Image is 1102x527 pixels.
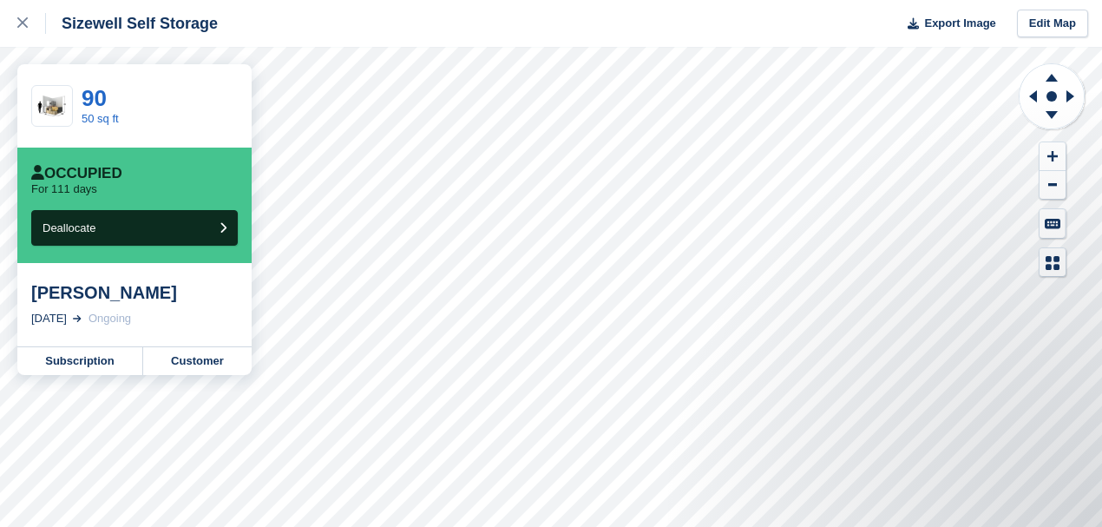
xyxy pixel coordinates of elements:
p: For 111 days [31,182,97,196]
div: [PERSON_NAME] [31,282,238,303]
div: Ongoing [89,310,131,327]
button: Deallocate [31,210,238,246]
div: Occupied [31,165,122,182]
button: Zoom Out [1040,171,1066,200]
a: 50 sq ft [82,112,119,125]
img: 50.jpg [32,91,72,122]
img: arrow-right-light-icn-cde0832a797a2874e46488d9cf13f60e5c3a73dbe684e267c42b8395dfbc2abf.svg [73,315,82,322]
div: [DATE] [31,310,67,327]
button: Zoom In [1040,142,1066,171]
button: Map Legend [1040,248,1066,277]
a: Customer [143,347,252,375]
span: Deallocate [43,221,95,234]
div: Sizewell Self Storage [46,13,218,34]
a: 90 [82,85,107,111]
span: Export Image [924,15,995,32]
button: Keyboard Shortcuts [1040,209,1066,238]
a: Edit Map [1017,10,1088,38]
button: Export Image [897,10,996,38]
a: Subscription [17,347,143,375]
